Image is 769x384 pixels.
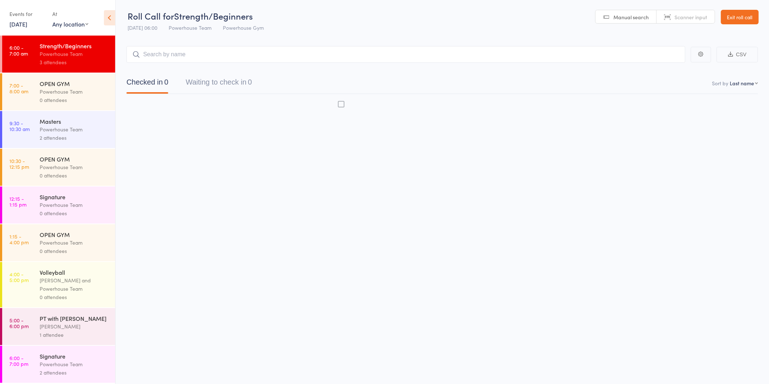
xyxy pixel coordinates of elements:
[675,13,708,21] span: Scanner input
[128,24,157,31] span: [DATE] 06:00
[2,111,115,148] a: 9:30 -10:30 amMastersPowerhouse Team2 attendees
[9,158,29,169] time: 10:30 - 12:15 pm
[614,13,649,21] span: Manual search
[174,10,253,22] span: Strength/Beginners
[40,201,109,209] div: Powerhouse Team
[9,20,27,28] a: [DATE]
[52,8,88,20] div: At
[2,224,115,261] a: 1:15 -4:00 pmOPEN GYMPowerhouse Team0 attendees
[40,58,109,66] div: 3 attendees
[2,187,115,224] a: 12:15 -1:15 pmSignaturePowerhouse Team0 attendees
[40,352,109,360] div: Signature
[40,50,109,58] div: Powerhouse Team
[2,262,115,307] a: 4:00 -5:00 pmVolleyball[PERSON_NAME] and Powerhouse Team0 attendees
[40,87,109,96] div: Powerhouse Team
[9,45,28,56] time: 6:00 - 7:00 am
[40,247,109,255] div: 0 attendees
[9,355,28,367] time: 6:00 - 7:00 pm
[712,79,729,87] label: Sort by
[169,24,212,31] span: Powerhouse Team
[40,331,109,339] div: 1 attendee
[40,42,109,50] div: Strength/Beginners
[2,36,115,73] a: 6:00 -7:00 amStrength/BeginnersPowerhouse Team3 attendees
[223,24,264,31] span: Powerhouse Gym
[164,78,168,86] div: 0
[40,163,109,171] div: Powerhouse Team
[128,10,174,22] span: Roll Call for
[40,314,109,322] div: PT with [PERSON_NAME]
[126,74,168,94] button: Checked in0
[9,317,29,329] time: 5:00 - 6:00 pm
[721,10,759,24] a: Exit roll call
[40,293,109,301] div: 0 attendees
[40,125,109,134] div: Powerhouse Team
[2,308,115,345] a: 5:00 -6:00 pmPT with [PERSON_NAME][PERSON_NAME]1 attendee
[9,8,45,20] div: Events for
[717,47,758,62] button: CSV
[9,82,28,94] time: 7:00 - 8:00 am
[40,276,109,293] div: [PERSON_NAME] and Powerhouse Team
[248,78,252,86] div: 0
[40,238,109,247] div: Powerhouse Team
[40,171,109,180] div: 0 attendees
[40,368,109,377] div: 2 attendees
[40,155,109,163] div: OPEN GYM
[9,120,30,132] time: 9:30 - 10:30 am
[40,360,109,368] div: Powerhouse Team
[40,322,109,331] div: [PERSON_NAME]
[40,209,109,217] div: 0 attendees
[40,134,109,142] div: 2 attendees
[40,268,109,276] div: Volleyball
[40,96,109,104] div: 0 attendees
[40,79,109,87] div: OPEN GYM
[9,233,29,245] time: 1:15 - 4:00 pm
[40,193,109,201] div: Signature
[52,20,88,28] div: Any location
[2,149,115,186] a: 10:30 -12:15 pmOPEN GYMPowerhouse Team0 attendees
[40,117,109,125] div: Masters
[9,196,27,207] time: 12:15 - 1:15 pm
[2,346,115,383] a: 6:00 -7:00 pmSignaturePowerhouse Team2 attendees
[40,230,109,238] div: OPEN GYM
[2,73,115,110] a: 7:00 -8:00 amOPEN GYMPowerhouse Team0 attendees
[730,79,754,87] div: Last name
[9,271,29,283] time: 4:00 - 5:00 pm
[126,46,685,63] input: Search by name
[186,74,252,94] button: Waiting to check in0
